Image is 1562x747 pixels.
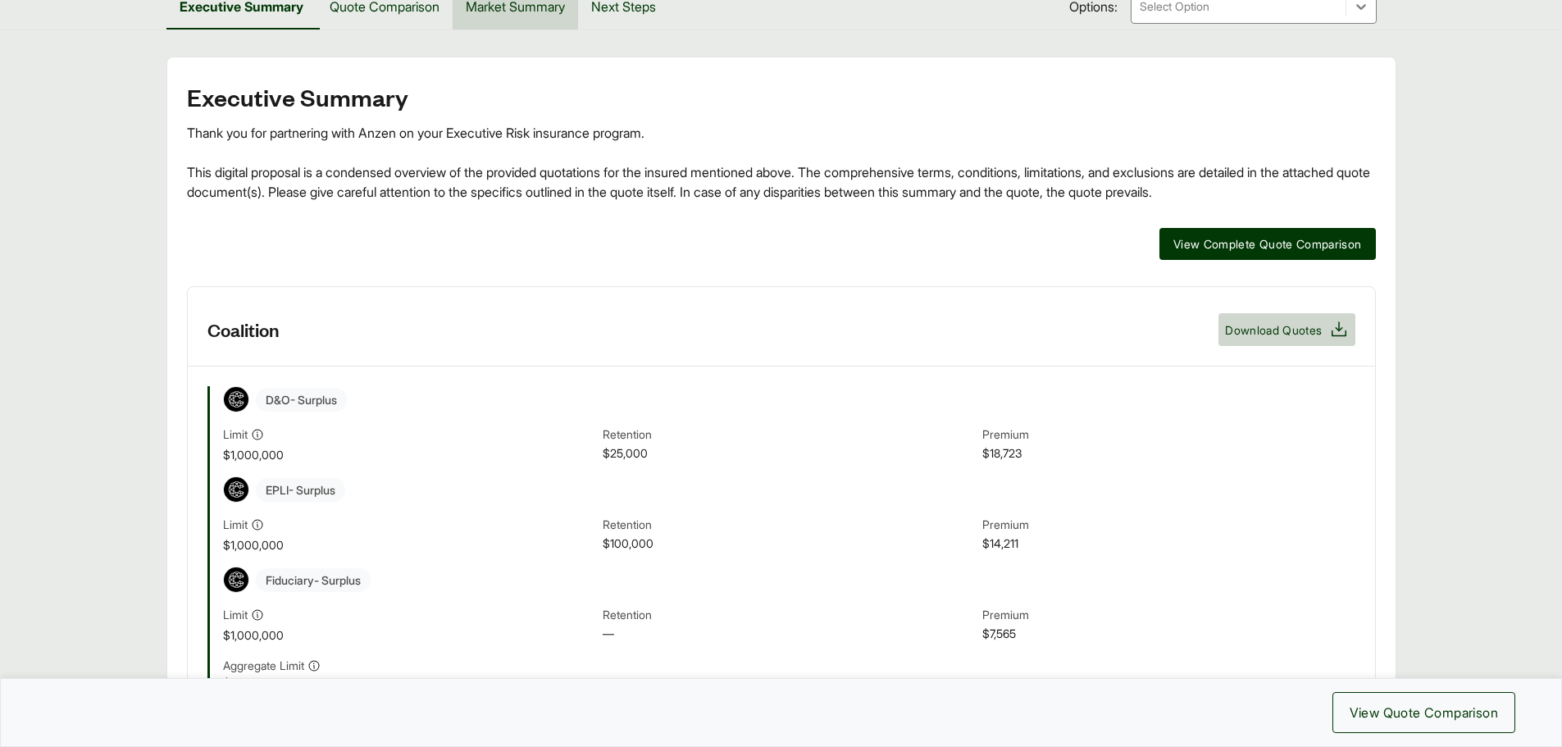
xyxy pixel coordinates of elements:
[224,477,248,502] img: Coalition
[223,657,304,674] span: Aggregate Limit
[982,535,1355,553] span: $14,211
[224,567,248,592] img: Coalition
[1159,228,1376,260] button: View Complete Quote Comparison
[223,516,248,533] span: Limit
[1225,321,1322,339] span: Download Quotes
[223,536,596,553] span: $1,000,000
[603,606,976,625] span: Retention
[1332,692,1515,733] button: View Quote Comparison
[1173,235,1362,253] span: View Complete Quote Comparison
[256,568,371,592] span: Fiduciary - Surplus
[223,606,248,623] span: Limit
[982,606,1355,625] span: Premium
[223,626,596,644] span: $1,000,000
[1350,703,1498,722] span: View Quote Comparison
[223,446,596,463] span: $1,000,000
[207,317,280,342] h3: Coalition
[256,388,347,412] span: D&O - Surplus
[982,516,1355,535] span: Premium
[256,478,345,502] span: EPLI - Surplus
[224,387,248,412] img: Coalition
[982,625,1355,644] span: $7,565
[603,516,976,535] span: Retention
[603,444,976,463] span: $25,000
[187,123,1376,202] div: Thank you for partnering with Anzen on your Executive Risk insurance program. This digital propos...
[603,535,976,553] span: $100,000
[603,426,976,444] span: Retention
[982,426,1355,444] span: Premium
[187,84,1376,110] h2: Executive Summary
[1218,313,1355,346] button: Download Quotes
[982,444,1355,463] span: $18,723
[223,674,596,691] span: $2,000,000
[603,625,976,644] span: —
[223,426,248,443] span: Limit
